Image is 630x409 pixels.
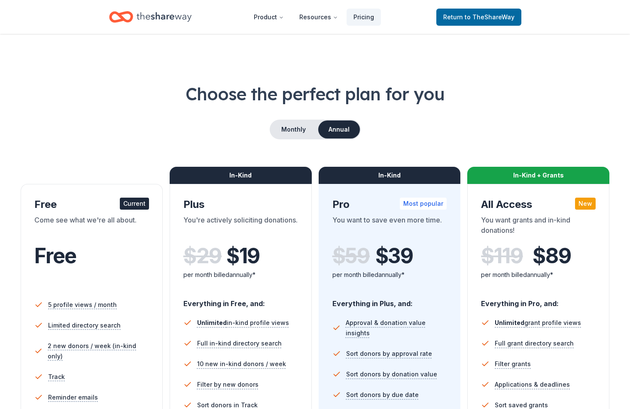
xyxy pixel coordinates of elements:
[197,319,289,326] span: in-kind profile views
[495,359,531,369] span: Filter grants
[495,338,574,349] span: Full grant directory search
[226,244,260,268] span: $ 19
[170,167,312,184] div: In-Kind
[467,167,609,184] div: In-Kind + Grants
[48,320,121,331] span: Limited directory search
[247,7,381,27] nav: Main
[48,300,117,310] span: 5 profile views / month
[465,13,514,21] span: to TheShareWay
[495,319,524,326] span: Unlimited
[495,379,570,390] span: Applications & deadlines
[318,120,360,138] button: Annual
[271,120,317,138] button: Monthly
[34,243,76,268] span: Free
[375,244,413,268] span: $ 39
[481,291,596,309] div: Everything in Pro, and:
[34,198,149,211] div: Free
[319,167,461,184] div: In-Kind
[183,291,298,309] div: Everything in Free, and:
[109,7,192,27] a: Home
[436,9,521,26] a: Returnto TheShareWay
[197,379,259,390] span: Filter by new donors
[346,390,419,400] span: Sort donors by due date
[346,369,437,379] span: Sort donors by donation value
[292,9,345,26] button: Resources
[120,198,149,210] div: Current
[21,82,609,106] h1: Choose the perfect plan for you
[197,319,227,326] span: Unlimited
[332,215,447,239] div: You want to save even more time.
[346,318,447,338] span: Approval & donation value insights
[443,12,514,22] span: Return
[197,359,286,369] span: 10 new in-kind donors / week
[575,198,596,210] div: New
[48,372,65,382] span: Track
[183,198,298,211] div: Plus
[34,215,149,239] div: Come see what we're all about.
[48,392,98,403] span: Reminder emails
[48,341,149,361] span: 2 new donors / week (in-kind only)
[332,270,447,280] div: per month billed annually*
[481,270,596,280] div: per month billed annually*
[495,319,581,326] span: grant profile views
[347,9,381,26] a: Pricing
[481,215,596,239] div: You want grants and in-kind donations!
[346,349,432,359] span: Sort donors by approval rate
[247,9,291,26] button: Product
[400,198,447,210] div: Most popular
[533,244,571,268] span: $ 89
[332,291,447,309] div: Everything in Plus, and:
[197,338,282,349] span: Full in-kind directory search
[481,198,596,211] div: All Access
[183,270,298,280] div: per month billed annually*
[183,215,298,239] div: You're actively soliciting donations.
[332,198,447,211] div: Pro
